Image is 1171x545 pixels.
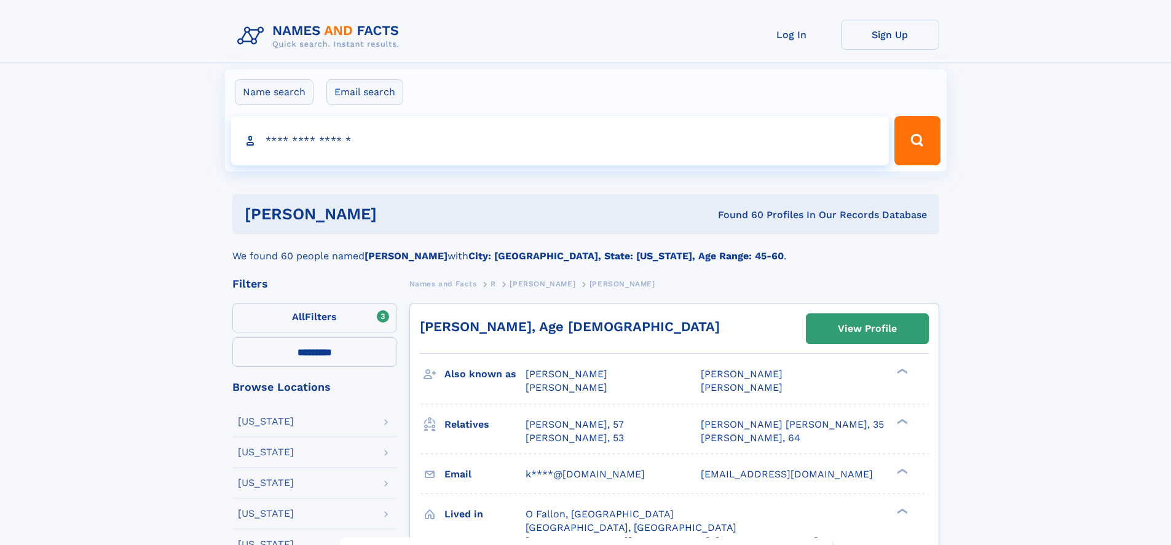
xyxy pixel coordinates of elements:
[232,234,939,264] div: We found 60 people named with .
[526,508,674,520] span: O Fallon, [GEOGRAPHIC_DATA]
[444,414,526,435] h3: Relatives
[526,418,624,431] a: [PERSON_NAME], 57
[444,364,526,385] h3: Also known as
[491,276,496,291] a: R
[701,418,884,431] a: [PERSON_NAME] [PERSON_NAME], 35
[894,417,909,425] div: ❯
[235,79,313,105] label: Name search
[365,250,448,262] b: [PERSON_NAME]
[526,522,736,533] span: [GEOGRAPHIC_DATA], [GEOGRAPHIC_DATA]
[806,314,928,343] a: View Profile
[894,367,909,375] div: ❯
[444,504,526,525] h3: Lived in
[238,447,294,457] div: [US_STATE]
[232,278,397,289] div: Filters
[743,20,841,50] a: Log In
[510,276,575,291] a: [PERSON_NAME]
[420,319,720,334] a: [PERSON_NAME], Age [DEMOGRAPHIC_DATA]
[409,276,477,291] a: Names and Facts
[526,382,607,393] span: [PERSON_NAME]
[326,79,403,105] label: Email search
[701,468,873,480] span: [EMAIL_ADDRESS][DOMAIN_NAME]
[701,431,800,445] a: [PERSON_NAME], 64
[526,368,607,380] span: [PERSON_NAME]
[894,467,909,475] div: ❯
[238,417,294,426] div: [US_STATE]
[232,382,397,393] div: Browse Locations
[232,20,409,53] img: Logo Names and Facts
[231,116,889,165] input: search input
[444,464,526,485] h3: Email
[245,206,548,222] h1: [PERSON_NAME]
[701,382,783,393] span: [PERSON_NAME]
[838,315,897,343] div: View Profile
[238,478,294,488] div: [US_STATE]
[491,280,496,288] span: R
[894,116,940,165] button: Search Button
[468,250,784,262] b: City: [GEOGRAPHIC_DATA], State: [US_STATE], Age Range: 45-60
[292,311,305,323] span: All
[510,280,575,288] span: [PERSON_NAME]
[526,431,624,445] a: [PERSON_NAME], 53
[841,20,939,50] a: Sign Up
[547,208,927,222] div: Found 60 Profiles In Our Records Database
[589,280,655,288] span: [PERSON_NAME]
[232,303,397,332] label: Filters
[238,509,294,519] div: [US_STATE]
[894,507,909,515] div: ❯
[701,368,783,380] span: [PERSON_NAME]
